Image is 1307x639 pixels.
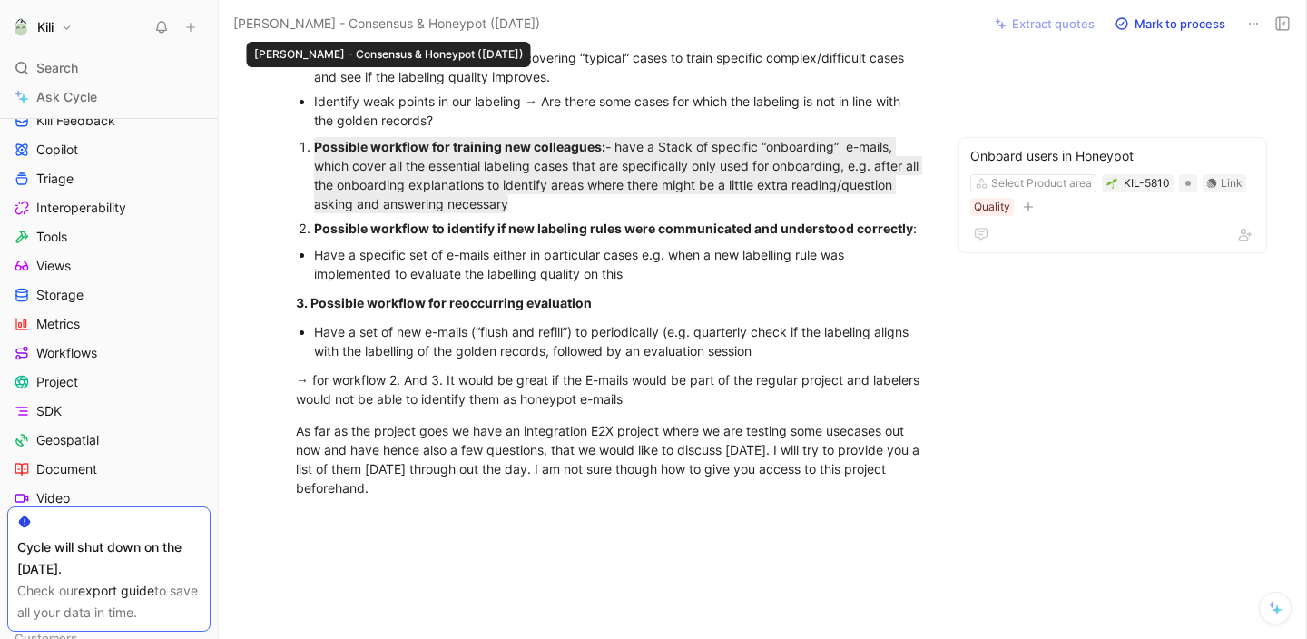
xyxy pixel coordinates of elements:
[991,174,1092,192] div: Select Product area
[36,228,67,246] span: Tools
[36,57,78,79] span: Search
[1106,177,1118,190] button: 🌱
[36,489,70,507] span: Video
[7,223,211,251] a: Tools
[7,15,77,40] button: KiliKili
[247,42,531,67] div: [PERSON_NAME] - Consensus & Honeypot ([DATE])
[36,199,126,217] span: Interoperability
[7,398,211,425] a: SDK
[7,456,211,483] a: Document
[36,86,97,108] span: Ask Cycle
[1106,178,1117,189] img: 🌱
[12,18,30,36] img: Kili
[36,170,74,188] span: Triage
[296,295,592,310] strong: 3. Possible workflow for reoccurring evaluation
[78,583,154,598] a: export guide
[36,257,71,275] span: Views
[7,44,211,541] div: Labeling📬AllKili FeedbackCopilotTriageInteroperabilityToolsViewsStorageMetricsWorkflowsProjectSDK...
[7,84,211,111] a: Ask Cycle
[36,373,78,391] span: Project
[36,315,80,333] span: Metrics
[36,141,78,159] span: Copilot
[17,536,201,580] div: Cycle will shut down on the [DATE].
[36,431,99,449] span: Geospatial
[314,322,924,360] div: Have a set of new e-mails (“flush and refill”) to periodically (e.g. quarterly check if the label...
[314,139,605,154] strong: Possible workflow for training new colleagues:
[7,485,211,512] a: Video
[7,194,211,221] a: Interoperability
[314,221,913,236] strong: Possible workflow to identify if new labeling rules were communicated and understood correctly
[987,11,1103,36] button: Extract quotes
[36,286,84,304] span: Storage
[7,54,211,82] div: Search
[36,402,62,420] span: SDK
[7,369,211,396] a: Project
[1106,11,1233,36] button: Mark to process
[974,198,1010,216] div: Quality
[17,580,201,624] div: Check our to save all your data in time.
[37,19,54,35] h1: Kili
[314,92,924,130] div: Identify weak points in our labeling → Are there some cases for which the labeling is not in line...
[233,13,540,34] span: [PERSON_NAME] - Consensus & Honeypot ([DATE])
[314,245,924,283] div: Have a specific set of e-mails either in particular cases e.g. when a new labelling rule was impl...
[7,281,211,309] a: Storage
[7,310,211,338] a: Metrics
[296,421,924,497] div: As far as the project goes we have an integration E2X project where we are testing some usecases ...
[36,460,97,478] span: Document
[1221,174,1243,192] div: Link
[36,112,115,130] span: Kili Feedback
[7,339,211,367] a: Workflows
[314,219,924,238] div: :
[314,137,922,213] mark: - have a Stack of specific “onboarding” e-mails, which cover all the essential labeling cases tha...
[1124,174,1170,192] div: KIL-5810
[7,252,211,280] a: Views
[314,48,924,86] div: Use a specific batch of documents covering “typical” cases to train specific complex/difficult ca...
[970,145,1255,167] div: Onboard users in Honeypot
[7,427,211,454] a: Geospatial
[7,136,211,163] a: Copilot
[296,370,924,408] div: → for workflow 2. And 3. It would be great if the E-mails would be part of the regular project an...
[36,344,97,362] span: Workflows
[7,165,211,192] a: Triage
[7,107,211,134] a: Kili Feedback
